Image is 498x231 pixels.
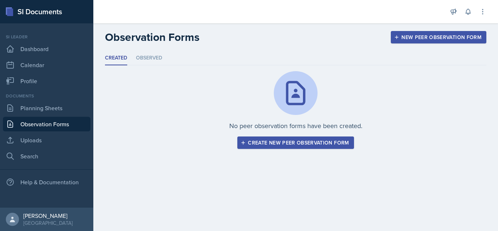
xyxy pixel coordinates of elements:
div: Help & Documentation [3,175,90,189]
p: No peer observation forms have been created. [229,121,362,131]
div: Si leader [3,34,90,40]
div: Documents [3,93,90,99]
button: New Peer Observation Form [391,31,486,43]
h2: Observation Forms [105,31,199,44]
a: Dashboard [3,42,90,56]
li: Observed [136,51,162,65]
a: Profile [3,74,90,88]
div: [GEOGRAPHIC_DATA] [23,219,73,227]
a: Planning Sheets [3,101,90,115]
a: Calendar [3,58,90,72]
a: Search [3,149,90,163]
div: Create new peer observation form [242,140,349,146]
a: Observation Forms [3,117,90,131]
li: Created [105,51,127,65]
button: Create new peer observation form [237,136,354,149]
div: New Peer Observation Form [396,34,482,40]
div: [PERSON_NAME] [23,212,73,219]
a: Uploads [3,133,90,147]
